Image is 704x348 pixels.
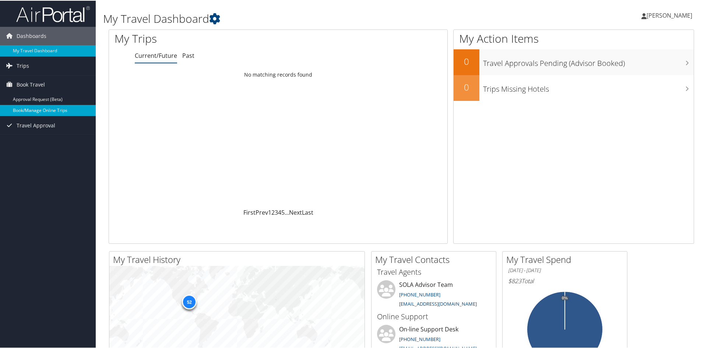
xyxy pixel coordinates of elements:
h2: My Travel Spend [506,253,627,265]
tspan: 0% [562,295,568,300]
h2: My Travel Contacts [375,253,496,265]
a: 5 [281,208,285,216]
span: [PERSON_NAME] [647,11,692,19]
h3: Travel Agents [377,266,490,277]
div: 52 [182,294,197,309]
a: Current/Future [135,51,177,59]
a: [PHONE_NUMBER] [399,335,440,342]
a: Next [289,208,302,216]
h6: Total [508,276,622,284]
span: Trips [17,56,29,74]
a: Past [182,51,194,59]
h3: Online Support [377,311,490,321]
h3: Travel Approvals Pending (Advisor Booked) [483,54,694,68]
span: Book Travel [17,75,45,93]
a: 0Travel Approvals Pending (Advisor Booked) [454,49,694,74]
span: $823 [508,276,521,284]
a: Prev [256,208,268,216]
h6: [DATE] - [DATE] [508,266,622,273]
h1: My Action Items [454,30,694,46]
a: Last [302,208,313,216]
h2: My Travel History [113,253,365,265]
span: Travel Approval [17,116,55,134]
span: Dashboards [17,26,46,45]
a: 0Trips Missing Hotels [454,74,694,100]
a: 1 [268,208,271,216]
a: 4 [278,208,281,216]
h2: 0 [454,80,479,93]
li: SOLA Advisor Team [373,280,494,310]
a: [PHONE_NUMBER] [399,291,440,297]
a: 3 [275,208,278,216]
h2: 0 [454,55,479,67]
a: [PERSON_NAME] [641,4,700,26]
a: First [243,208,256,216]
a: [EMAIL_ADDRESS][DOMAIN_NAME] [399,300,477,306]
span: … [285,208,289,216]
h3: Trips Missing Hotels [483,80,694,94]
img: airportal-logo.png [16,5,90,22]
h1: My Trips [115,30,301,46]
a: 2 [271,208,275,216]
h1: My Travel Dashboard [103,10,501,26]
td: No matching records found [109,67,447,81]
